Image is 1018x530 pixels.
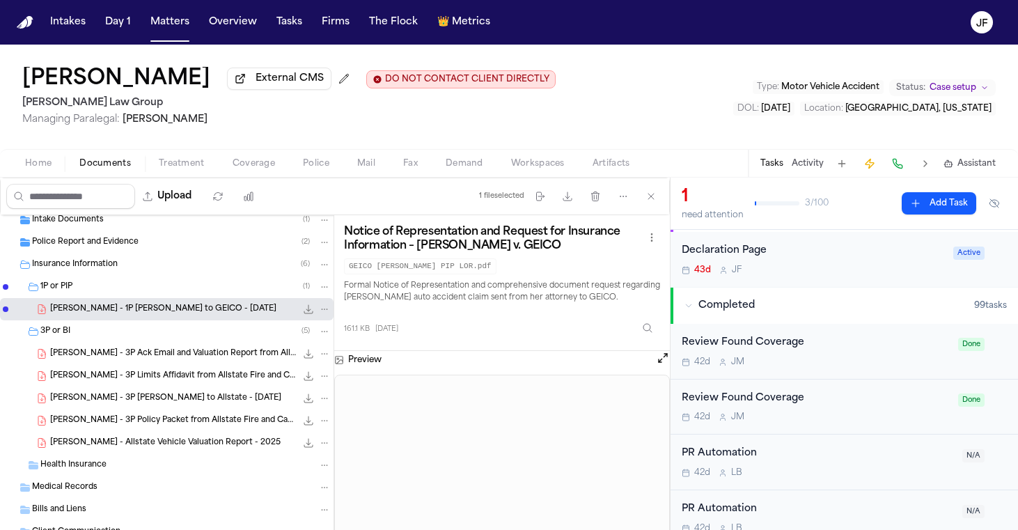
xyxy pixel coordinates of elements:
[682,335,950,351] div: Review Found Coverage
[958,393,985,407] span: Done
[302,369,315,383] button: Download J. Gaydos - 3P Limits Affidavit from Allstate Fire and Casualty Insurance Company - 3.31.25
[302,414,315,428] button: Download J. Gaydos - 3P Policy Packet from Allstate Fire and Casualty Insurance Company - 2.21.25
[316,10,355,35] button: Firms
[363,10,423,35] button: The Flock
[731,357,744,368] span: J M
[731,412,744,423] span: J M
[974,300,1007,311] span: 99 task s
[32,482,97,494] span: Medical Records
[902,192,976,215] button: Add Task
[348,354,382,366] h3: Preview
[635,315,660,341] button: Inspect
[682,243,945,259] div: Declaration Page
[792,158,824,169] button: Activity
[958,338,985,351] span: Done
[25,158,52,169] span: Home
[671,288,1018,324] button: Completed99tasks
[32,259,118,271] span: Insurance Information
[761,104,790,113] span: [DATE]
[682,446,954,462] div: PR Automation
[737,104,759,113] span: DOL :
[22,114,120,125] span: Managing Paralegal:
[135,184,200,209] button: Upload
[479,192,524,201] div: 1 file selected
[302,347,315,361] button: Download J. Gaydos - 3P Ack Email and Valuation Report from Allstate - 3.31.25
[656,351,670,365] button: Open preview
[50,371,296,382] span: [PERSON_NAME] - 3P Limits Affidavit from Allstate Fire and Casualty Insurance Company - [DATE]
[303,158,329,169] span: Police
[432,10,496,35] a: crownMetrics
[671,435,1018,490] div: Open task: PR Automation
[50,415,296,427] span: [PERSON_NAME] - 3P Policy Packet from Allstate Fire and Casualty Insurance Company - [DATE]
[694,357,710,368] span: 42d
[123,114,207,125] span: [PERSON_NAME]
[682,501,954,517] div: PR Automation
[804,104,843,113] span: Location :
[930,82,976,93] span: Case setup
[271,10,308,35] button: Tasks
[344,225,643,253] h3: Notice of Representation and Request for Insurance Information – [PERSON_NAME] v. GEICO
[860,154,879,173] button: Create Immediate Task
[302,238,310,246] span: ( 2 )
[303,216,310,224] span: ( 1 )
[344,280,660,305] p: Formal Notice of Representation and comprehensive document request regarding [PERSON_NAME] auto a...
[953,247,985,260] span: Active
[593,158,630,169] span: Artifacts
[50,348,296,360] span: [PERSON_NAME] - 3P Ack Email and Valuation Report from Allstate - [DATE]
[40,460,107,471] span: Health Insurance
[385,74,549,85] span: DO NOT CONTACT CLIENT DIRECTLY
[800,102,996,116] button: Edit Location: Lantana, Florida
[957,158,996,169] span: Assistant
[344,324,370,334] span: 161.1 KB
[682,186,744,208] div: 1
[22,67,210,92] button: Edit matter name
[203,10,263,35] a: Overview
[50,304,276,315] span: [PERSON_NAME] - 1P [PERSON_NAME] to GEICO - [DATE]
[79,158,131,169] span: Documents
[302,436,315,450] button: Download J. Gaydos - Allstate Vehicle Valuation Report - 2025
[45,10,91,35] button: Intakes
[357,158,375,169] span: Mail
[682,391,950,407] div: Review Found Coverage
[982,192,1007,215] button: Hide completed tasks (⌘⇧H)
[303,283,310,290] span: ( 1 )
[511,158,565,169] span: Workspaces
[694,265,711,276] span: 43d
[100,10,136,35] button: Day 1
[943,158,996,169] button: Assistant
[671,232,1018,287] div: Open task: Declaration Page
[302,391,315,405] button: Download J. Gaydos - 3P LOR to Allstate - 8.20.25
[888,154,907,173] button: Make a Call
[671,324,1018,380] div: Open task: Review Found Coverage
[805,198,829,209] span: 3 / 100
[403,158,418,169] span: Fax
[145,10,195,35] button: Matters
[694,412,710,423] span: 42d
[781,83,879,91] span: Motor Vehicle Accident
[753,80,884,94] button: Edit Type: Motor Vehicle Accident
[22,67,210,92] h1: [PERSON_NAME]
[832,154,852,173] button: Add Task
[671,380,1018,435] div: Open task: Review Found Coverage
[656,351,670,369] button: Open preview
[227,68,331,90] button: External CMS
[302,327,310,335] span: ( 5 )
[733,102,794,116] button: Edit DOL: 2025-03-31
[845,104,992,113] span: [GEOGRAPHIC_DATA], [US_STATE]
[375,324,398,334] span: [DATE]
[698,299,755,313] span: Completed
[22,95,556,111] h2: [PERSON_NAME] Law Group
[366,70,556,88] button: Edit client contact restriction
[757,83,779,91] span: Type :
[731,467,742,478] span: L B
[233,158,275,169] span: Coverage
[889,79,996,96] button: Change status from Case setup
[17,16,33,29] a: Home
[256,72,324,86] span: External CMS
[32,504,86,516] span: Bills and Liens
